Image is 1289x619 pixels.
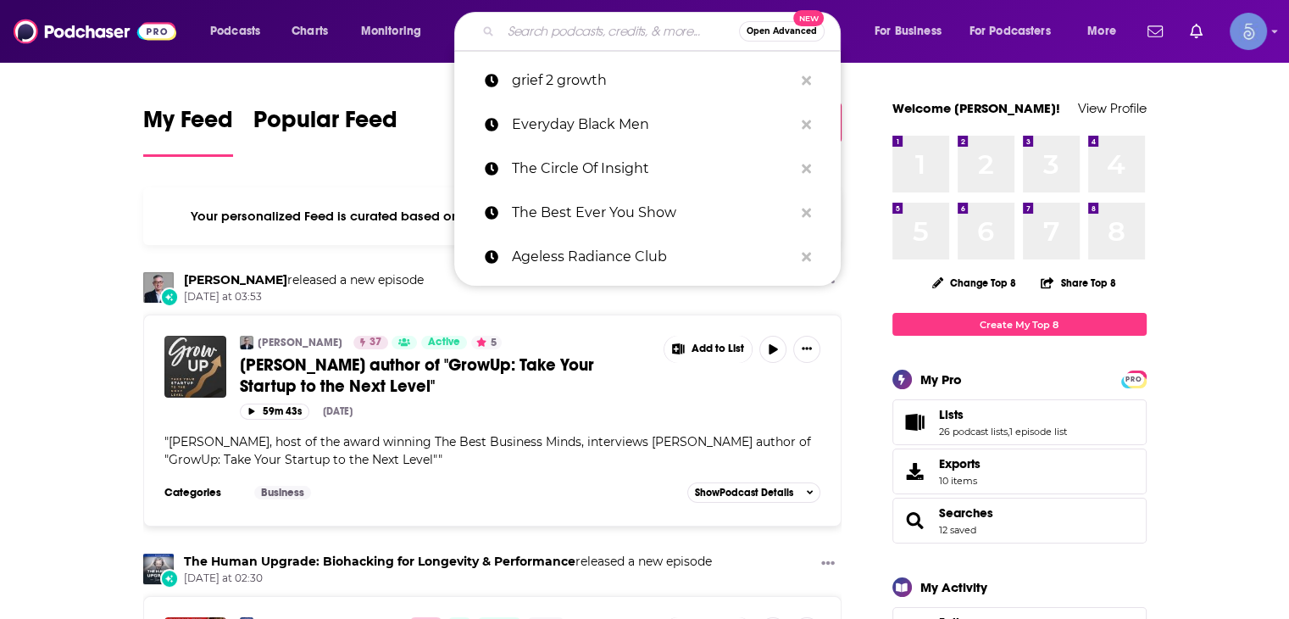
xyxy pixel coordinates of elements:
a: Marc Kramer [184,272,287,287]
span: Exports [898,460,932,483]
a: Charts [281,18,338,45]
a: Everyday Black Men [454,103,841,147]
a: 12 saved [939,524,976,536]
span: My Feed [143,105,233,144]
span: Exports [939,456,981,471]
h3: Categories [164,486,241,499]
h3: released a new episode [184,554,712,570]
span: 10 items [939,475,981,487]
span: [DATE] at 03:53 [184,290,424,304]
button: open menu [958,18,1075,45]
img: The Human Upgrade: Biohacking for Longevity & Performance [143,554,174,584]
p: Everyday Black Men [512,103,793,147]
span: For Podcasters [970,20,1051,43]
span: Show Podcast Details [695,487,793,499]
img: Marc Kramer [240,336,253,349]
span: Lists [939,407,964,422]
span: Add to List [692,343,744,355]
span: Charts [292,20,328,43]
button: Change Top 8 [922,272,1027,293]
span: Popular Feed [253,105,397,144]
span: Searches [892,498,1147,544]
p: The Circle Of Insight [512,147,793,191]
button: Show More Button [664,336,753,363]
span: " " [164,434,811,467]
span: Monitoring [361,20,421,43]
span: Podcasts [210,20,260,43]
span: 37 [369,334,381,351]
span: , [1008,426,1009,438]
div: New Episode [160,569,179,588]
a: Lists [939,407,1067,422]
span: Open Advanced [747,27,817,36]
button: Show More Button [793,336,820,363]
div: [DATE] [323,405,353,417]
a: 26 podcast lists [939,426,1008,438]
a: Lists [898,410,932,434]
p: The Best Ever You Show [512,191,793,235]
span: [DATE] at 02:30 [184,572,712,586]
a: Ageless Radiance Club [454,235,841,279]
a: View Profile [1078,100,1147,116]
div: My Activity [920,579,987,595]
a: [PERSON_NAME] [258,336,342,349]
a: 1 episode list [1009,426,1067,438]
a: [PERSON_NAME] author of "GrowUp: Take Your Startup to the Next Level" [240,354,652,397]
p: Ageless Radiance Club [512,235,793,279]
a: grief 2 growth [454,59,841,103]
h3: released a new episode [184,272,424,288]
button: open menu [198,18,282,45]
a: Welcome [PERSON_NAME]! [892,100,1060,116]
a: Show notifications dropdown [1141,17,1170,46]
button: ShowPodcast Details [687,482,821,503]
div: Your personalized Feed is curated based on the Podcasts, Creators, Users, and Lists that you Follow. [143,187,842,245]
div: New Episode [160,287,179,306]
span: [PERSON_NAME], host of the award winning The Best Business Minds, interviews [PERSON_NAME] author... [164,434,811,467]
img: Michelle Denogean author of "GrowUp: Take Your Startup to the Next Level" [164,336,226,398]
button: Open AdvancedNew [739,21,825,42]
span: Logged in as Spiral5-G1 [1230,13,1267,50]
img: Marc Kramer [143,272,174,303]
img: Podchaser - Follow, Share and Rate Podcasts [14,15,176,47]
button: Show More Button [814,554,842,575]
a: Popular Feed [253,105,397,157]
a: The Best Ever You Show [454,191,841,235]
button: Share Top 8 [1040,266,1116,299]
a: My Feed [143,105,233,157]
button: open menu [349,18,443,45]
input: Search podcasts, credits, & more... [501,18,739,45]
button: Show profile menu [1230,13,1267,50]
span: [PERSON_NAME] author of "GrowUp: Take Your Startup to the Next Level" [240,354,594,397]
a: Create My Top 8 [892,313,1147,336]
a: Searches [898,509,932,533]
span: For Business [875,20,942,43]
span: More [1087,20,1116,43]
span: PRO [1124,373,1144,386]
div: Search podcasts, credits, & more... [470,12,857,51]
a: Active [421,336,467,349]
a: The Human Upgrade: Biohacking for Longevity & Performance [184,554,575,569]
p: grief 2 growth [512,59,793,103]
button: 59m 43s [240,404,309,420]
span: New [793,10,824,26]
button: open menu [863,18,963,45]
button: open menu [1075,18,1137,45]
a: 37 [353,336,388,349]
img: User Profile [1230,13,1267,50]
a: The Circle Of Insight [454,147,841,191]
a: Business [254,486,311,499]
div: My Pro [920,371,962,388]
span: Active [428,334,460,351]
span: Lists [892,399,1147,445]
a: Show notifications dropdown [1183,17,1209,46]
button: 5 [471,336,502,349]
a: Searches [939,505,993,521]
a: PRO [1124,372,1144,385]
